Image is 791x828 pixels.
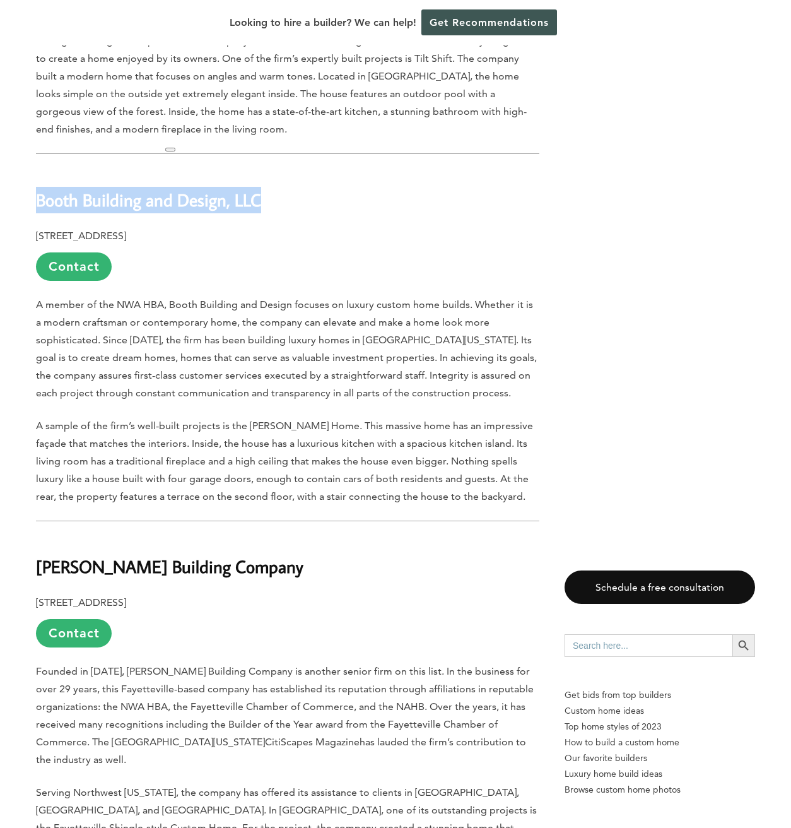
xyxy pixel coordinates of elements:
[565,634,732,657] input: Search here...
[36,252,112,281] a: Contact
[565,735,755,750] a: How to build a custom home
[36,420,533,502] span: A sample of the firm’s well-built projects is the [PERSON_NAME] Home. This massive home has an im...
[36,189,261,211] b: Booth Building and Design, LLC
[36,596,126,608] b: [STREET_ADDRESS]
[565,782,755,798] a: Browse custom home photos
[565,703,755,719] a: Custom home ideas
[36,230,126,242] b: [STREET_ADDRESS]
[36,299,537,399] span: A member of the NWA HBA, Booth Building and Design focuses on luxury custom home builds. Whether ...
[565,719,755,735] a: Top home styles of 2023
[36,619,112,648] a: Contact
[421,9,557,35] a: Get Recommendations
[565,750,755,766] a: Our favorite builders
[36,665,534,748] span: Founded in [DATE], [PERSON_NAME] Building Company is another senior firm on this list. In the bus...
[36,736,526,766] span: has lauded the firm’s contribution to the industry as well.
[565,766,755,782] a: Luxury home build ideas
[728,765,776,813] iframe: Drift Widget Chat Controller
[565,571,755,604] a: Schedule a free consultation
[737,639,751,653] svg: Search
[565,687,755,703] p: Get bids from top builders
[36,555,303,577] b: [PERSON_NAME] Building Company
[265,736,360,748] span: CitiScapes Magazine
